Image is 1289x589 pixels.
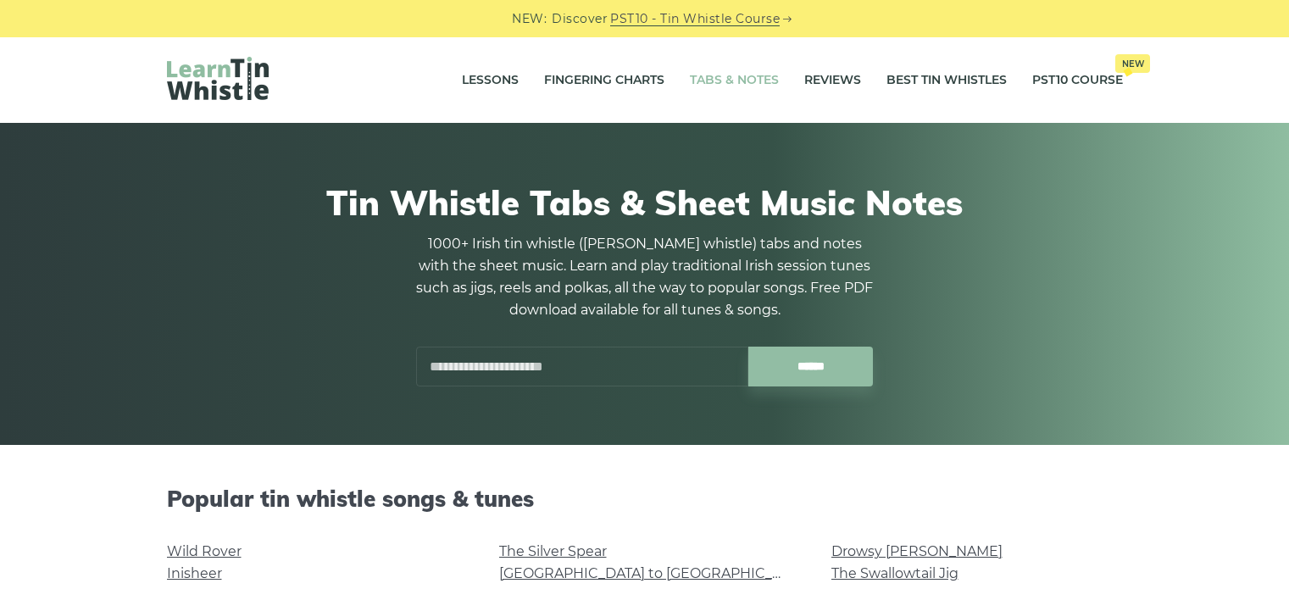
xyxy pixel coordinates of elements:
[690,59,779,102] a: Tabs & Notes
[499,565,812,581] a: [GEOGRAPHIC_DATA] to [GEOGRAPHIC_DATA]
[462,59,519,102] a: Lessons
[1032,59,1123,102] a: PST10 CourseNew
[544,59,664,102] a: Fingering Charts
[804,59,861,102] a: Reviews
[167,565,222,581] a: Inisheer
[167,486,1123,512] h2: Popular tin whistle songs & tunes
[167,182,1123,223] h1: Tin Whistle Tabs & Sheet Music Notes
[831,565,958,581] a: The Swallowtail Jig
[416,233,874,321] p: 1000+ Irish tin whistle ([PERSON_NAME] whistle) tabs and notes with the sheet music. Learn and pl...
[886,59,1007,102] a: Best Tin Whistles
[167,57,269,100] img: LearnTinWhistle.com
[499,543,607,559] a: The Silver Spear
[1115,54,1150,73] span: New
[831,543,1003,559] a: Drowsy [PERSON_NAME]
[167,543,242,559] a: Wild Rover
